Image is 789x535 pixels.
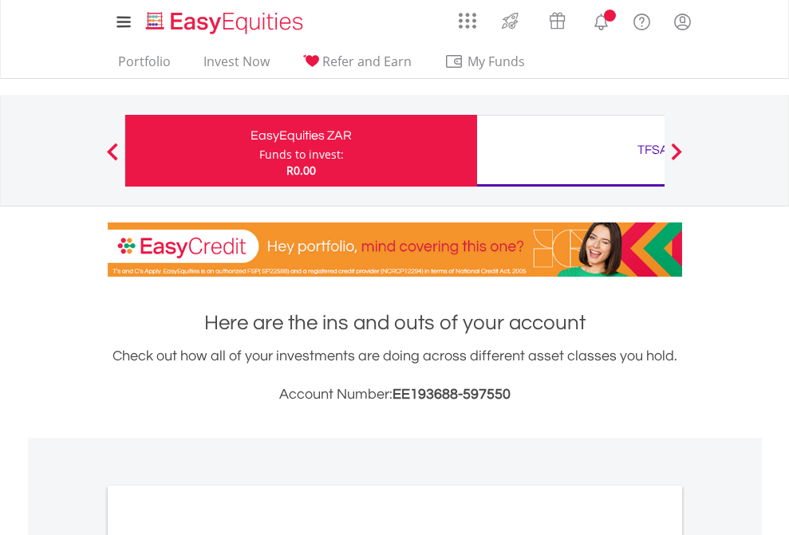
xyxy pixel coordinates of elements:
button: Previous [97,151,128,167]
span: R0.00 [286,163,316,178]
a: Invest Now [197,53,276,78]
span: Refer and Earn [322,53,412,70]
a: Portfolio [112,53,177,78]
a: Vouchers [534,4,581,33]
a: My Profile [662,4,703,39]
button: Next [661,151,692,167]
a: FAQ's and Support [621,4,662,36]
span: My Funds [444,51,549,72]
a: AppsGrid [448,4,487,30]
a: Home page [140,4,310,36]
a: Notifications [581,4,621,36]
span: EE193688-597550 [393,387,511,402]
img: grid-menu-icon.svg [459,12,476,30]
img: EasyEquities_Logo.png [143,10,310,36]
div: Check out how all of your investments are doing across different asset classes you hold. [108,345,682,406]
div: Funds to invest: [259,147,344,163]
img: EasyCredit Promotion Banner [108,222,682,277]
h3: Account Number: [108,384,682,406]
img: thrive-v2.svg [497,8,523,33]
h1: Here are the ins and outs of your account [108,309,682,337]
a: Refer and Earn [296,53,418,78]
img: vouchers-v2.svg [544,8,570,33]
div: EasyEquities ZAR [135,124,467,147]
